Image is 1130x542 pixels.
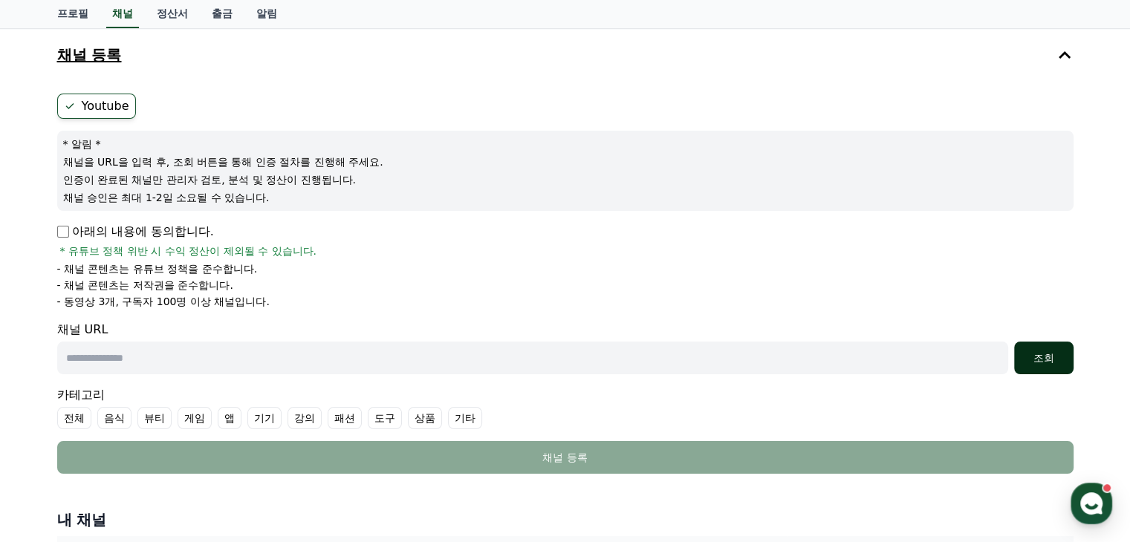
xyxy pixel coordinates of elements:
label: 기타 [448,407,482,429]
p: 채널 승인은 최대 1-2일 소요될 수 있습니다. [63,190,1068,205]
label: 패션 [328,407,362,429]
p: 채널을 URL을 입력 후, 조회 버튼을 통해 인증 절차를 진행해 주세요. [63,154,1068,169]
div: 채널 등록 [87,450,1044,465]
label: 도구 [368,407,402,429]
span: * 유튜브 정책 위반 시 수익 정산이 제외될 수 있습니다. [60,244,317,258]
label: 앱 [218,407,241,429]
button: 조회 [1014,342,1074,374]
button: 채널 등록 [51,34,1079,76]
label: 게임 [178,407,212,429]
span: 홈 [47,441,56,453]
span: 설정 [230,441,247,453]
p: 인증이 완료된 채널만 관리자 검토, 분석 및 정산이 진행됩니다. [63,172,1068,187]
label: Youtube [57,94,136,119]
a: 홈 [4,419,98,456]
label: 음식 [97,407,131,429]
div: 카테고리 [57,386,1074,429]
button: 채널 등록 [57,441,1074,474]
h4: 내 채널 [57,509,1074,530]
a: 설정 [192,419,285,456]
p: - 채널 콘텐츠는 저작권을 준수합니다. [57,278,233,293]
label: 기기 [247,407,282,429]
label: 상품 [408,407,442,429]
p: 아래의 내용에 동의합니다. [57,223,214,241]
p: - 동영상 3개, 구독자 100명 이상 채널입니다. [57,294,270,309]
div: 채널 URL [57,321,1074,374]
label: 강의 [288,407,322,429]
label: 전체 [57,407,91,429]
div: 조회 [1020,350,1068,365]
h4: 채널 등록 [57,47,122,63]
p: - 채널 콘텐츠는 유튜브 정책을 준수합니다. [57,261,258,276]
span: 대화 [136,442,154,454]
label: 뷰티 [137,407,172,429]
a: 대화 [98,419,192,456]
